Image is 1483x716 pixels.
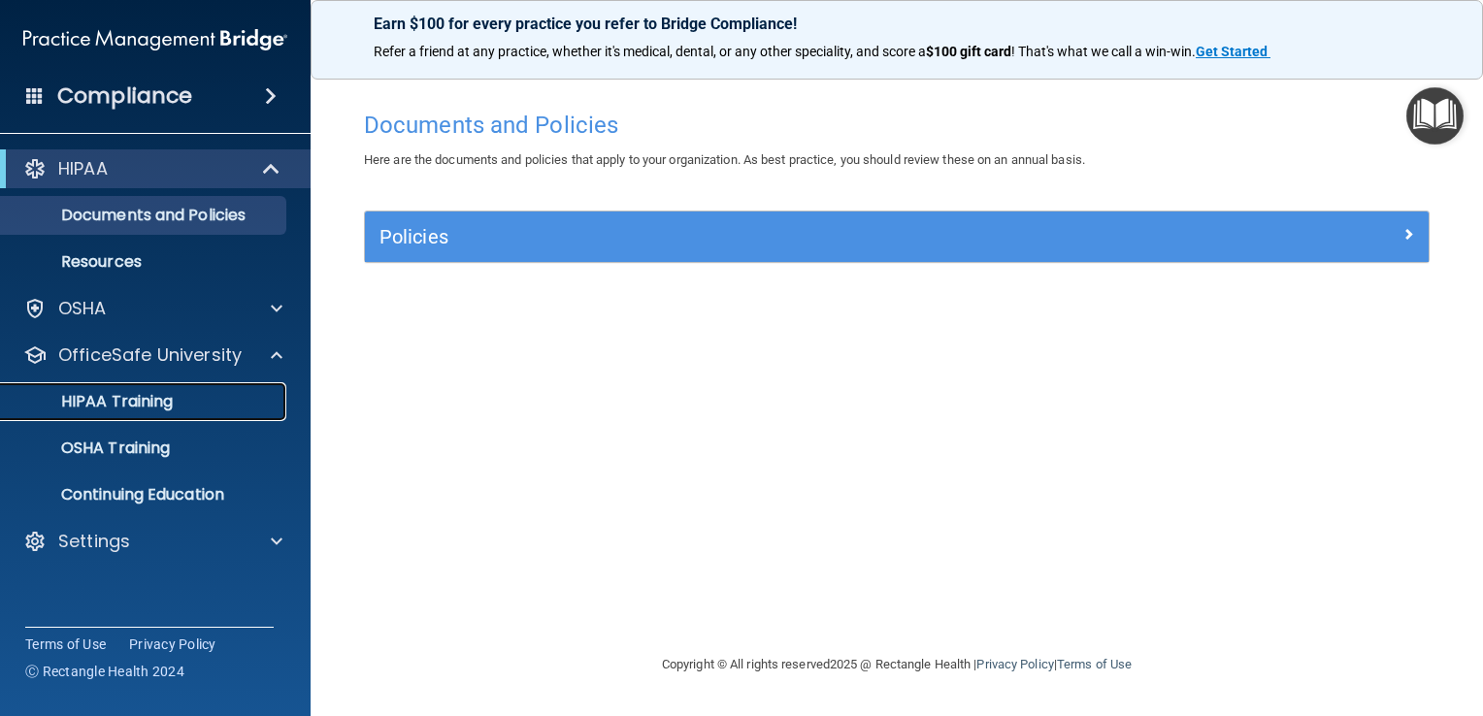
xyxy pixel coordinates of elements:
p: Documents and Policies [13,206,278,225]
strong: Get Started [1196,44,1268,59]
a: OSHA [23,297,282,320]
p: Continuing Education [13,485,278,504]
a: Policies [379,221,1414,252]
a: OfficeSafe University [23,343,282,367]
span: Ⓒ Rectangle Health 2024 [25,662,184,681]
p: Earn $100 for every practice you refer to Bridge Compliance! [374,15,1420,33]
p: OSHA [58,297,107,320]
a: HIPAA [23,157,281,180]
h4: Documents and Policies [364,113,1430,138]
a: Privacy Policy [976,657,1053,671]
button: Open Resource Center [1406,87,1464,145]
p: Settings [58,530,130,553]
div: Copyright © All rights reserved 2025 @ Rectangle Health | | [543,634,1251,696]
a: Privacy Policy [129,635,216,654]
span: Here are the documents and policies that apply to your organization. As best practice, you should... [364,152,1085,167]
span: ! That's what we call a win-win. [1011,44,1196,59]
img: PMB logo [23,20,287,59]
p: OfficeSafe University [58,343,242,367]
p: HIPAA Training [13,392,173,411]
a: Get Started [1196,44,1270,59]
h5: Policies [379,226,1148,247]
h4: Compliance [57,82,192,110]
a: Terms of Use [1057,657,1132,671]
p: HIPAA [58,157,108,180]
a: Terms of Use [25,635,106,654]
p: Resources [13,252,278,272]
p: OSHA Training [13,439,170,458]
a: Settings [23,530,282,553]
span: Refer a friend at any practice, whether it's medical, dental, or any other speciality, and score a [374,44,926,59]
strong: $100 gift card [926,44,1011,59]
